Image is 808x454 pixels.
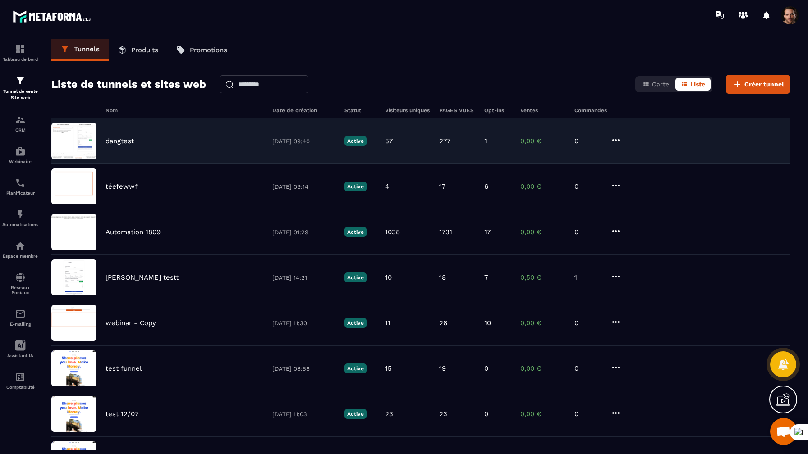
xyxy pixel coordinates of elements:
[272,411,335,418] p: [DATE] 11:03
[15,272,26,283] img: social-network
[51,123,96,159] img: image
[2,108,38,139] a: formationformationCRM
[106,137,134,145] p: dangtest
[2,285,38,295] p: Réseaux Sociaux
[484,319,491,327] p: 10
[690,81,705,88] span: Liste
[484,228,491,236] p: 17
[520,364,565,372] p: 0,00 €
[2,37,38,68] a: formationformationTableau de bord
[385,228,400,236] p: 1038
[15,209,26,220] img: automations
[2,139,38,171] a: automationsautomationsWebinaire
[51,396,96,432] img: image
[131,46,158,54] p: Produits
[344,363,367,373] p: Active
[106,228,161,236] p: Automation 1809
[439,182,445,191] p: 17
[520,137,565,145] p: 0,00 €
[106,319,156,327] p: webinar - Copy
[272,365,335,372] p: [DATE] 08:58
[439,410,447,418] p: 23
[2,88,38,101] p: Tunnel de vente Site web
[2,222,38,227] p: Automatisations
[574,410,601,418] p: 0
[106,182,138,191] p: téefewwf
[15,241,26,251] img: automations
[2,365,38,396] a: accountantaccountantComptabilité
[2,159,38,164] p: Webinaire
[385,273,392,281] p: 10
[574,319,601,327] p: 0
[484,364,488,372] p: 0
[51,259,96,295] img: image
[385,410,393,418] p: 23
[15,44,26,54] img: formation
[15,372,26,382] img: accountant
[344,409,367,419] p: Active
[51,39,109,61] a: Tunnels
[2,127,38,132] p: CRM
[385,107,430,113] h6: Visiteurs uniques
[439,228,452,236] p: 1731
[439,273,446,281] p: 18
[2,57,38,62] p: Tableau de bord
[2,265,38,302] a: social-networksocial-networkRéseaux Sociaux
[439,319,447,327] p: 26
[13,8,94,25] img: logo
[520,182,565,191] p: 0,00 €
[15,75,26,86] img: formation
[385,137,393,145] p: 57
[106,410,138,418] p: test 12/07
[744,80,784,89] span: Créer tunnel
[439,107,475,113] h6: PAGES VUES
[385,182,389,191] p: 4
[272,229,335,236] p: [DATE] 01:29
[74,45,100,53] p: Tunnels
[2,322,38,327] p: E-mailing
[2,333,38,365] a: Assistant IA
[106,364,142,372] p: test funnel
[652,81,669,88] span: Carte
[484,107,511,113] h6: Opt-ins
[272,107,335,113] h6: Date de création
[520,107,565,113] h6: Ventes
[520,410,565,418] p: 0,00 €
[190,46,227,54] p: Promotions
[770,418,797,445] div: Mở cuộc trò chuyện
[106,273,179,281] p: [PERSON_NAME] testt
[344,182,367,191] p: Active
[51,214,96,250] img: image
[272,320,335,327] p: [DATE] 11:30
[51,75,206,93] h2: Liste de tunnels et sites web
[344,272,367,282] p: Active
[574,364,601,372] p: 0
[385,319,390,327] p: 11
[2,385,38,390] p: Comptabilité
[520,228,565,236] p: 0,00 €
[2,202,38,234] a: automationsautomationsAutomatisations
[484,182,488,191] p: 6
[484,137,487,145] p: 1
[574,137,601,145] p: 0
[2,353,38,358] p: Assistant IA
[520,319,565,327] p: 0,00 €
[51,350,96,386] img: image
[2,234,38,265] a: automationsautomationsEspace membre
[439,364,446,372] p: 19
[344,107,376,113] h6: Statut
[272,274,335,281] p: [DATE] 14:21
[439,137,450,145] p: 277
[637,78,675,91] button: Carte
[574,228,601,236] p: 0
[726,75,790,94] button: Créer tunnel
[484,273,488,281] p: 7
[344,318,367,328] p: Active
[167,39,236,61] a: Promotions
[675,78,711,91] button: Liste
[344,227,367,237] p: Active
[520,273,565,281] p: 0,50 €
[272,138,335,145] p: [DATE] 09:40
[109,39,167,61] a: Produits
[574,107,607,113] h6: Commandes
